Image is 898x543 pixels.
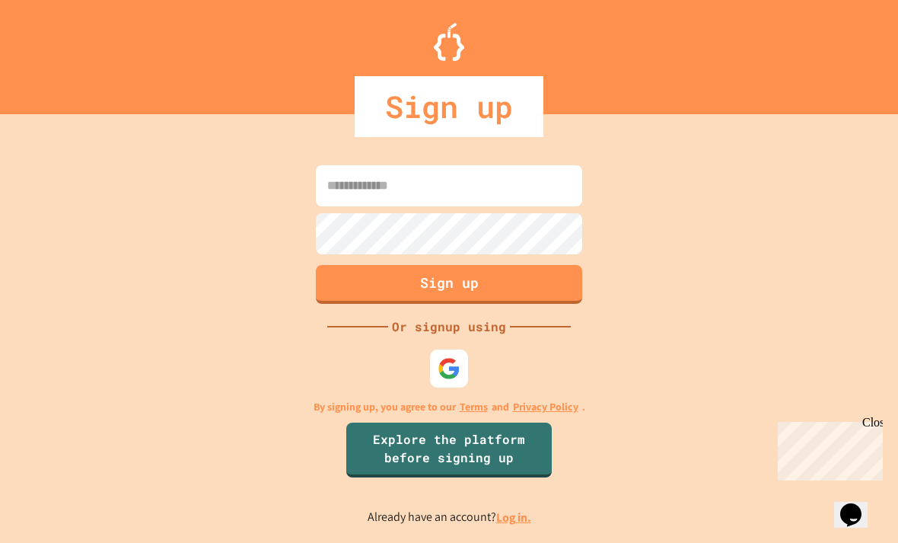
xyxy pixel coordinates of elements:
[368,508,531,527] p: Already have an account?
[496,509,531,525] a: Log in.
[346,423,552,478] a: Explore the platform before signing up
[314,399,585,415] p: By signing up, you agree to our and .
[438,357,460,380] img: google-icon.svg
[388,318,510,336] div: Or signup using
[460,399,488,415] a: Terms
[6,6,105,97] div: Chat with us now!Close
[434,23,464,61] img: Logo.svg
[772,416,883,481] iframe: chat widget
[834,482,883,528] iframe: chat widget
[355,76,543,137] div: Sign up
[316,265,582,304] button: Sign up
[513,399,578,415] a: Privacy Policy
